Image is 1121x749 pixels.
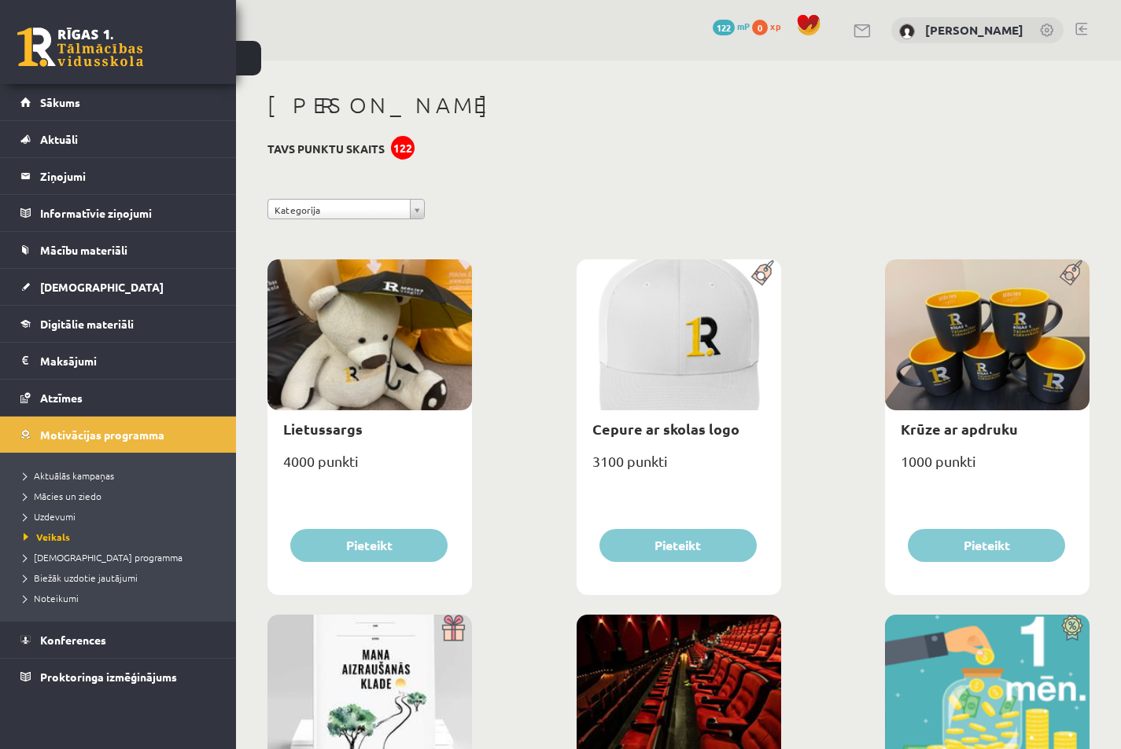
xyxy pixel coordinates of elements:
[20,158,216,194] a: Ziņojumi
[24,510,76,523] span: Uzdevumi
[20,622,216,658] a: Konferences
[713,20,750,32] a: 122 mP
[20,343,216,379] a: Maksājumi
[40,428,164,442] span: Motivācijas programma
[20,380,216,416] a: Atzīmes
[267,142,385,156] h3: Tavs punktu skaits
[40,343,216,379] legend: Maksājumi
[737,20,750,32] span: mP
[1054,615,1090,641] img: Atlaide
[40,391,83,405] span: Atzīmes
[752,20,768,35] span: 0
[24,550,220,564] a: [DEMOGRAPHIC_DATA] programma
[267,199,425,219] a: Kategorija
[599,529,757,562] button: Pieteikt
[40,633,106,647] span: Konferences
[925,22,1023,38] a: [PERSON_NAME]
[17,28,143,67] a: Rīgas 1. Tālmācības vidusskola
[437,615,472,641] img: Dāvana ar pārsteigumu
[24,531,70,543] span: Veikals
[24,469,114,482] span: Aktuālās kampaņas
[20,269,216,305] a: [DEMOGRAPHIC_DATA]
[24,509,220,523] a: Uzdevumi
[1054,259,1090,286] img: Populāra prece
[267,92,1090,119] h1: [PERSON_NAME]
[267,448,472,487] div: 4000 punkti
[290,529,448,562] button: Pieteikt
[24,571,220,585] a: Biežāk uzdotie jautājumi
[24,571,138,584] span: Biežāk uzdotie jautājumi
[901,420,1018,438] a: Krūze ar apdruku
[577,448,781,487] div: 3100 punkti
[283,420,363,438] a: Lietussargs
[24,490,101,502] span: Mācies un ziedo
[592,420,739,438] a: Cepure ar skolas logo
[275,200,404,220] span: Kategorija
[40,317,134,331] span: Digitālie materiāli
[40,280,164,294] span: [DEMOGRAPHIC_DATA]
[20,306,216,342] a: Digitālie materiāli
[40,243,127,257] span: Mācību materiāli
[20,84,216,120] a: Sākums
[20,417,216,453] a: Motivācijas programma
[908,529,1065,562] button: Pieteikt
[770,20,780,32] span: xp
[24,591,220,605] a: Noteikumi
[40,95,80,109] span: Sākums
[746,259,781,286] img: Populāra prece
[20,232,216,268] a: Mācību materiāli
[40,158,216,194] legend: Ziņojumi
[20,121,216,157] a: Aktuāli
[713,20,735,35] span: 122
[24,530,220,544] a: Veikals
[40,132,78,146] span: Aktuāli
[24,468,220,483] a: Aktuālās kampaņas
[20,659,216,695] a: Proktoringa izmēģinājums
[40,195,216,231] legend: Informatīvie ziņojumi
[20,195,216,231] a: Informatīvie ziņojumi
[752,20,788,32] a: 0 xp
[40,670,177,684] span: Proktoringa izmēģinājums
[24,489,220,503] a: Mācies un ziedo
[885,448,1090,487] div: 1000 punkti
[24,551,183,564] span: [DEMOGRAPHIC_DATA] programma
[899,24,915,39] img: Kirils Ivaņeckis
[24,592,79,604] span: Noteikumi
[391,136,415,160] div: 122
